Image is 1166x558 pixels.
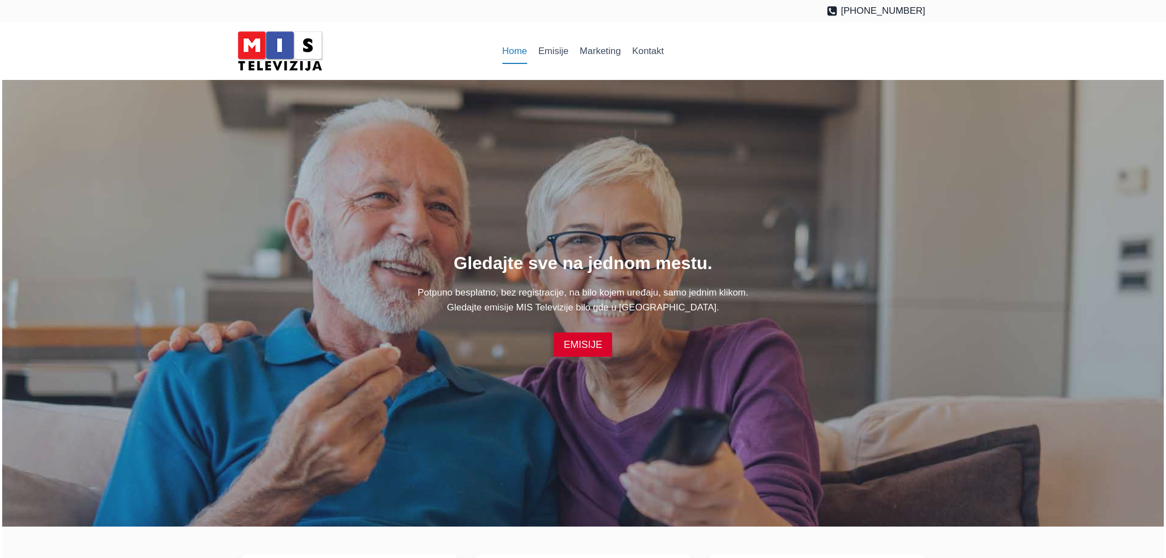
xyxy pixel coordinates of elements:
a: Home [496,38,533,65]
h1: Gledajte sve na jednom mestu. [241,250,925,276]
a: EMISIJE [554,332,612,356]
a: Emisije [533,38,574,65]
a: [PHONE_NUMBER] [827,3,925,18]
a: Marketing [574,38,627,65]
nav: Primary [496,38,670,65]
img: MIS Television [233,28,327,74]
a: Kontakt [627,38,670,65]
span: [PHONE_NUMBER] [841,3,925,18]
p: Potpuno besplatno, bez registracije, na bilo kojem uređaju, samo jednim klikom. Gledajte emisije ... [241,285,925,315]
